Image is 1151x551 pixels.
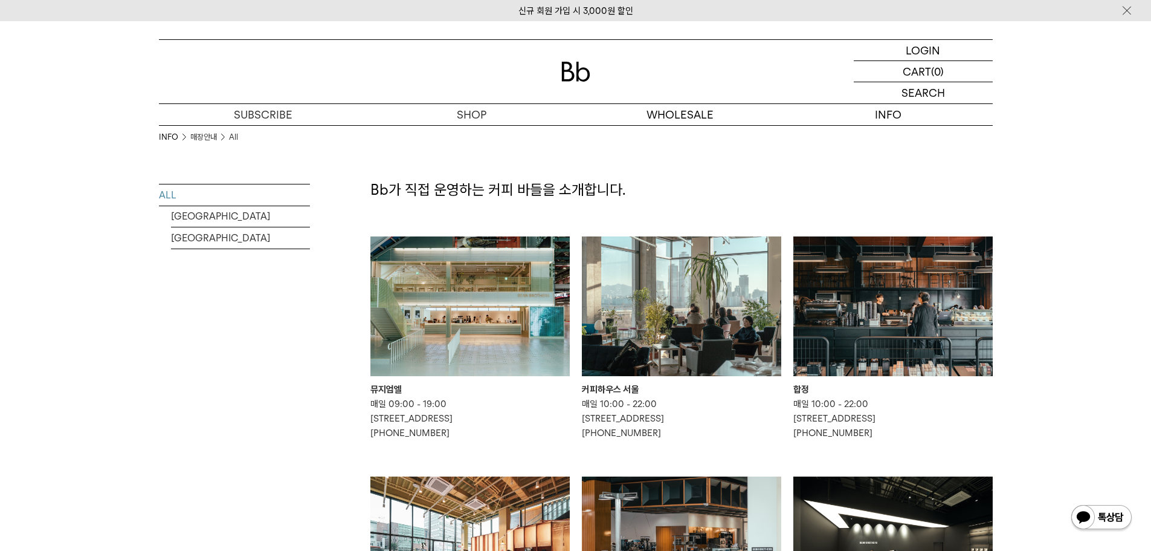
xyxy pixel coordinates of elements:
div: 뮤지엄엘 [370,382,570,397]
a: 신규 회원 가입 시 3,000원 할인 [518,5,633,16]
a: [GEOGRAPHIC_DATA] [171,206,310,227]
p: 매일 09:00 - 19:00 [STREET_ADDRESS] [PHONE_NUMBER] [370,397,570,440]
p: SEARCH [901,82,945,103]
a: 뮤지엄엘 뮤지엄엘 매일 09:00 - 19:00[STREET_ADDRESS][PHONE_NUMBER] [370,236,570,440]
p: INFO [784,104,993,125]
a: 매장안내 [190,131,217,143]
a: 합정 합정 매일 10:00 - 22:00[STREET_ADDRESS][PHONE_NUMBER] [793,236,993,440]
p: 매일 10:00 - 22:00 [STREET_ADDRESS] [PHONE_NUMBER] [793,397,993,440]
img: 뮤지엄엘 [370,236,570,376]
a: [GEOGRAPHIC_DATA] [171,227,310,249]
a: LOGIN [854,40,993,61]
img: 카카오톡 채널 1:1 채팅 버튼 [1070,504,1133,533]
a: ALL [159,184,310,206]
p: LOGIN [906,40,940,60]
img: 합정 [793,236,993,376]
a: SUBSCRIBE [159,104,367,125]
a: CART (0) [854,61,993,82]
p: Bb가 직접 운영하는 커피 바들을 소개합니다. [370,180,993,200]
a: All [229,131,238,143]
p: WHOLESALE [576,104,784,125]
a: 커피하우스 서울 커피하우스 서울 매일 10:00 - 22:00[STREET_ADDRESS][PHONE_NUMBER] [582,236,781,440]
a: SHOP [367,104,576,125]
li: INFO [159,131,190,143]
p: (0) [931,61,944,82]
div: 커피하우스 서울 [582,382,781,397]
div: 합정 [793,382,993,397]
img: 커피하우스 서울 [582,236,781,376]
img: 로고 [561,62,590,82]
p: CART [903,61,931,82]
p: 매일 10:00 - 22:00 [STREET_ADDRESS] [PHONE_NUMBER] [582,397,781,440]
